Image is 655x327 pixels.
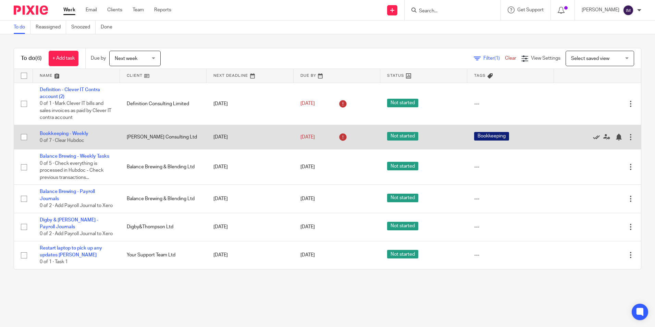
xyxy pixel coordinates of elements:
[40,87,100,99] a: Definition - Clever IT Contra account (2)
[14,5,48,15] img: Pixie
[623,5,634,16] img: svg%3E
[40,218,98,229] a: Digby & [PERSON_NAME] - Payroll Journals
[300,196,315,201] span: [DATE]
[120,83,207,125] td: Definition Consulting Limited
[483,56,505,61] span: Filter
[593,134,603,141] a: Mark as done
[120,149,207,185] td: Balance Brewing & Blending Ltd
[49,51,78,66] a: + Add task
[101,21,118,34] a: Done
[154,7,171,13] a: Reports
[505,56,516,61] a: Clear
[474,195,547,202] div: ---
[474,252,547,258] div: ---
[21,55,42,62] h1: To do
[474,100,547,107] div: ---
[207,149,294,185] td: [DATE]
[418,8,480,14] input: Search
[474,163,547,170] div: ---
[40,138,84,143] span: 0 of 7 · Clear Hubdoc
[40,101,111,120] span: 0 of 1 · Mark Clever IT bills and sales invoices as paid by Clever IT contra account
[207,185,294,213] td: [DATE]
[571,56,609,61] span: Select saved view
[35,56,42,61] span: (6)
[387,132,418,141] span: Not started
[300,253,315,257] span: [DATE]
[207,213,294,241] td: [DATE]
[300,101,315,106] span: [DATE]
[36,21,66,34] a: Reassigned
[63,7,75,13] a: Work
[86,7,97,13] a: Email
[120,213,207,241] td: Digby&Thompson Ltd
[582,7,619,13] p: [PERSON_NAME]
[300,225,315,229] span: [DATE]
[14,21,30,34] a: To do
[120,125,207,149] td: [PERSON_NAME] Consulting Ltd
[387,250,418,258] span: Not started
[133,7,144,13] a: Team
[207,83,294,125] td: [DATE]
[40,260,68,265] span: 0 of 1 · Task 1
[120,241,207,269] td: Your Support Team Ltd
[91,55,106,62] p: Due by
[300,165,315,169] span: [DATE]
[71,21,96,34] a: Snoozed
[115,56,137,61] span: Next week
[40,161,103,180] span: 0 of 5 · Check everything is processed in Hubdoc - Check previous transactions...
[40,203,113,208] span: 0 of 2 · Add Payroll Journal to Xero
[387,99,418,107] span: Not started
[120,185,207,213] td: Balance Brewing & Blending Ltd
[387,194,418,202] span: Not started
[207,125,294,149] td: [DATE]
[40,189,95,201] a: Balance Brewing - Payroll Journals
[300,135,315,140] span: [DATE]
[40,246,102,257] a: Restart laptop to pick up any updates [PERSON_NAME]
[207,241,294,269] td: [DATE]
[531,56,560,61] span: View Settings
[474,74,486,77] span: Tags
[40,231,113,236] span: 0 of 2 · Add Payroll Journal to Xero
[40,131,88,136] a: Bookkeeping - Weekly
[107,7,122,13] a: Clients
[387,222,418,230] span: Not started
[387,162,418,170] span: Not started
[494,56,500,61] span: (1)
[40,154,109,159] a: Balance Brewing - Weekly Tasks
[474,132,509,141] span: Bookkeeping
[517,8,544,12] span: Get Support
[474,223,547,230] div: ---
